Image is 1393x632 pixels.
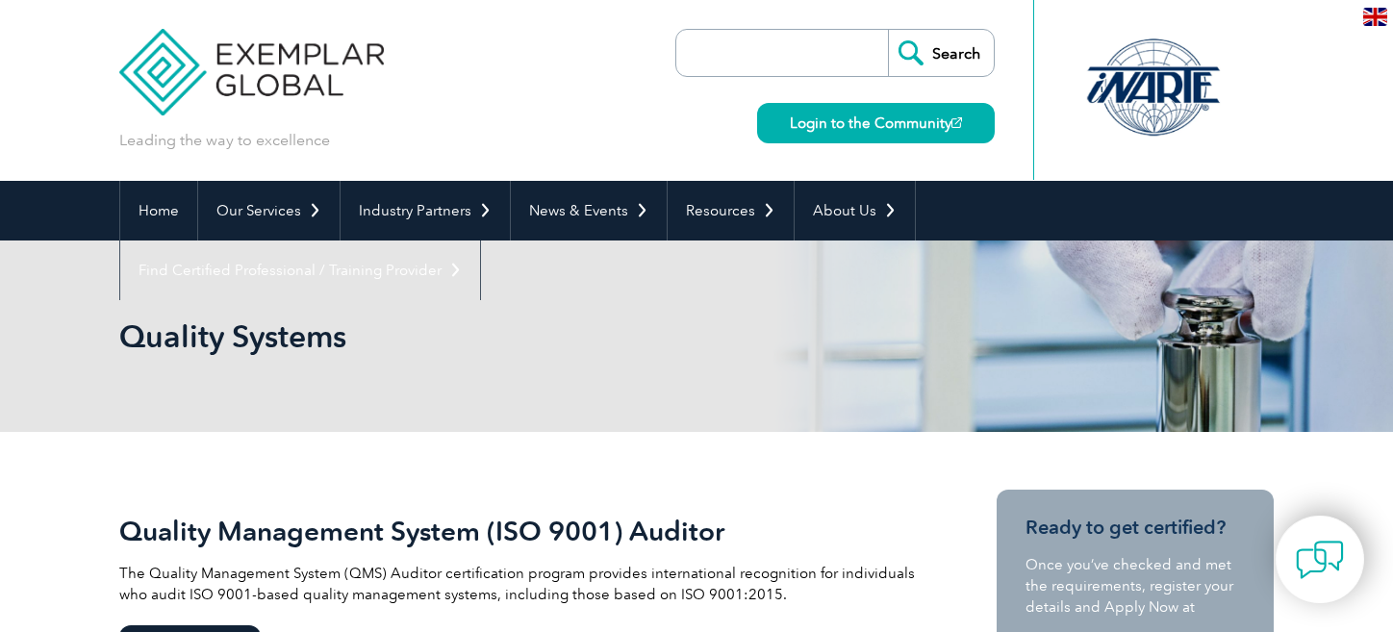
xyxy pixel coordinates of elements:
[1296,536,1344,584] img: contact-chat.png
[119,317,858,355] h1: Quality Systems
[668,181,794,240] a: Resources
[198,181,340,240] a: Our Services
[1363,8,1387,26] img: en
[120,240,480,300] a: Find Certified Professional / Training Provider
[951,117,962,128] img: open_square.png
[120,181,197,240] a: Home
[511,181,667,240] a: News & Events
[888,30,994,76] input: Search
[119,130,330,151] p: Leading the way to excellence
[757,103,995,143] a: Login to the Community
[341,181,510,240] a: Industry Partners
[1026,516,1245,540] h3: Ready to get certified?
[1026,554,1245,618] p: Once you’ve checked and met the requirements, register your details and Apply Now at
[119,516,927,546] h2: Quality Management System (ISO 9001) Auditor
[119,563,927,605] p: The Quality Management System (QMS) Auditor certification program provides international recognit...
[795,181,915,240] a: About Us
